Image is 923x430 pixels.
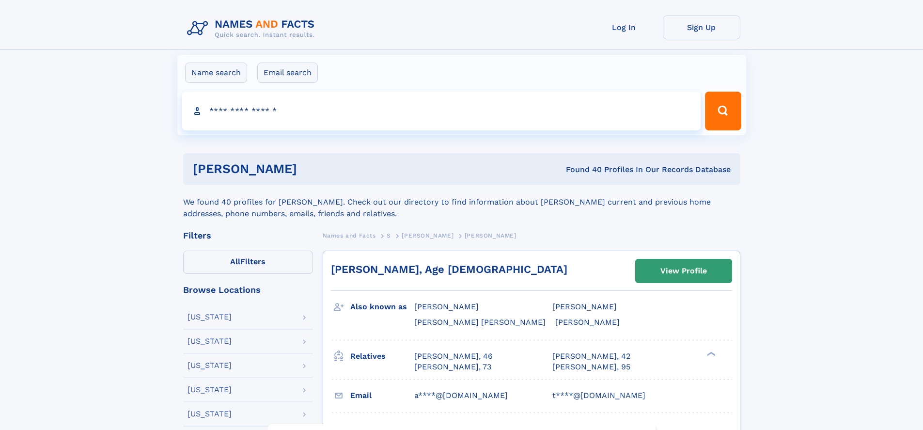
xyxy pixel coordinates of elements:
[552,351,630,362] a: [PERSON_NAME], 42
[188,362,232,369] div: [US_STATE]
[414,351,493,362] a: [PERSON_NAME], 46
[185,63,247,83] label: Name search
[257,63,318,83] label: Email search
[402,229,454,241] a: [PERSON_NAME]
[414,302,479,311] span: [PERSON_NAME]
[331,263,567,275] a: [PERSON_NAME], Age [DEMOGRAPHIC_DATA]
[350,299,414,315] h3: Also known as
[183,231,313,240] div: Filters
[183,16,323,42] img: Logo Names and Facts
[183,286,313,294] div: Browse Locations
[182,92,701,130] input: search input
[465,232,516,239] span: [PERSON_NAME]
[230,257,240,266] span: All
[705,92,741,130] button: Search Button
[183,185,740,220] div: We found 40 profiles for [PERSON_NAME]. Check out our directory to find information about [PERSON...
[414,362,491,372] a: [PERSON_NAME], 73
[188,386,232,394] div: [US_STATE]
[660,260,707,282] div: View Profile
[636,259,732,283] a: View Profile
[188,337,232,345] div: [US_STATE]
[183,251,313,274] label: Filters
[193,163,432,175] h1: [PERSON_NAME]
[387,232,391,239] span: S
[414,318,546,327] span: [PERSON_NAME] [PERSON_NAME]
[663,16,740,39] a: Sign Up
[552,362,630,372] a: [PERSON_NAME], 95
[431,164,731,175] div: Found 40 Profiles In Our Records Database
[188,410,232,418] div: [US_STATE]
[704,350,716,357] div: ❯
[402,232,454,239] span: [PERSON_NAME]
[552,302,617,311] span: [PERSON_NAME]
[585,16,663,39] a: Log In
[350,387,414,404] h3: Email
[555,318,620,327] span: [PERSON_NAME]
[350,348,414,365] h3: Relatives
[387,229,391,241] a: S
[323,229,376,241] a: Names and Facts
[188,313,232,321] div: [US_STATE]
